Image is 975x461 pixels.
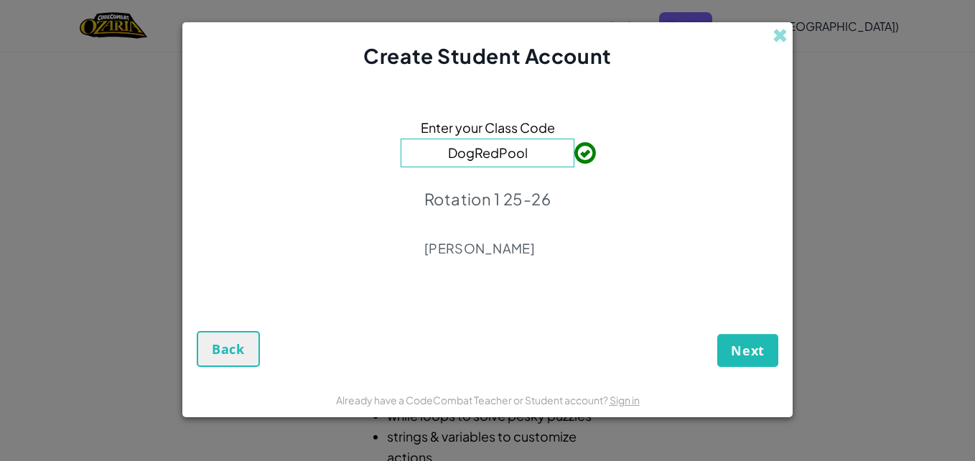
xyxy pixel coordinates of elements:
[421,117,555,138] span: Enter your Class Code
[717,334,778,367] button: Next
[197,331,260,367] button: Back
[610,394,640,406] a: Sign in
[731,342,765,359] span: Next
[363,43,611,68] span: Create Student Account
[336,394,610,406] span: Already have a CodeCombat Teacher or Student account?
[424,240,551,257] p: [PERSON_NAME]
[424,189,551,209] p: Rotation 1 25-26
[212,340,245,358] span: Back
